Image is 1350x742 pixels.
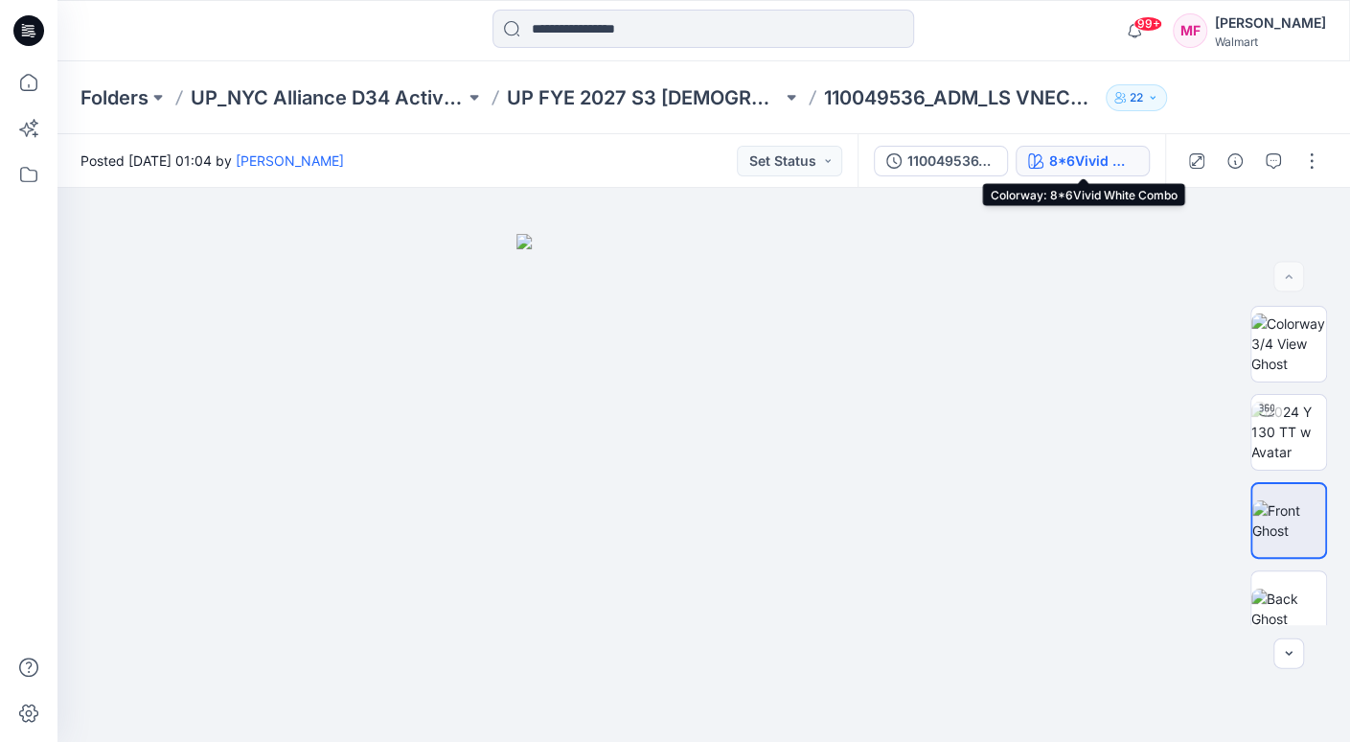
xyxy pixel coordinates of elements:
[874,146,1008,176] button: 110049536_ColorRun_LS VNECK PULLOVER-7.29
[1251,313,1326,374] img: Colorway 3/4 View Ghost
[907,151,995,172] div: 110049536_ColorRun_LS VNECK PULLOVER-7.29
[236,152,344,169] a: [PERSON_NAME]
[1133,16,1162,32] span: 99+
[1106,84,1167,111] button: 22
[507,84,781,111] a: UP FYE 2027 S3 [DEMOGRAPHIC_DATA] ACTIVE NYC Alliance
[1016,146,1150,176] button: 8*6Vivid White Combo
[1251,589,1326,629] img: Back Ghost
[516,234,890,742] img: eyJhbGciOiJIUzI1NiIsImtpZCI6IjAiLCJzbHQiOiJzZXMiLCJ0eXAiOiJKV1QifQ.eyJkYXRhIjp7InR5cGUiOiJzdG9yYW...
[80,84,149,111] a: Folders
[1252,500,1325,541] img: Front Ghost
[1215,35,1326,49] div: Walmart
[1130,87,1143,108] p: 22
[1215,12,1326,35] div: [PERSON_NAME]
[1173,13,1207,48] div: MF
[80,151,344,171] span: Posted [DATE] 01:04 by
[824,84,1098,111] p: 110049536_ADM_LS VNECK PULLOVER
[191,84,465,111] a: UP_NYC Alliance D34 Activewear Sweaters
[1049,151,1137,172] div: 8*6Vivid White Combo
[1220,146,1250,176] button: Details
[1251,402,1326,462] img: 2024 Y 130 TT w Avatar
